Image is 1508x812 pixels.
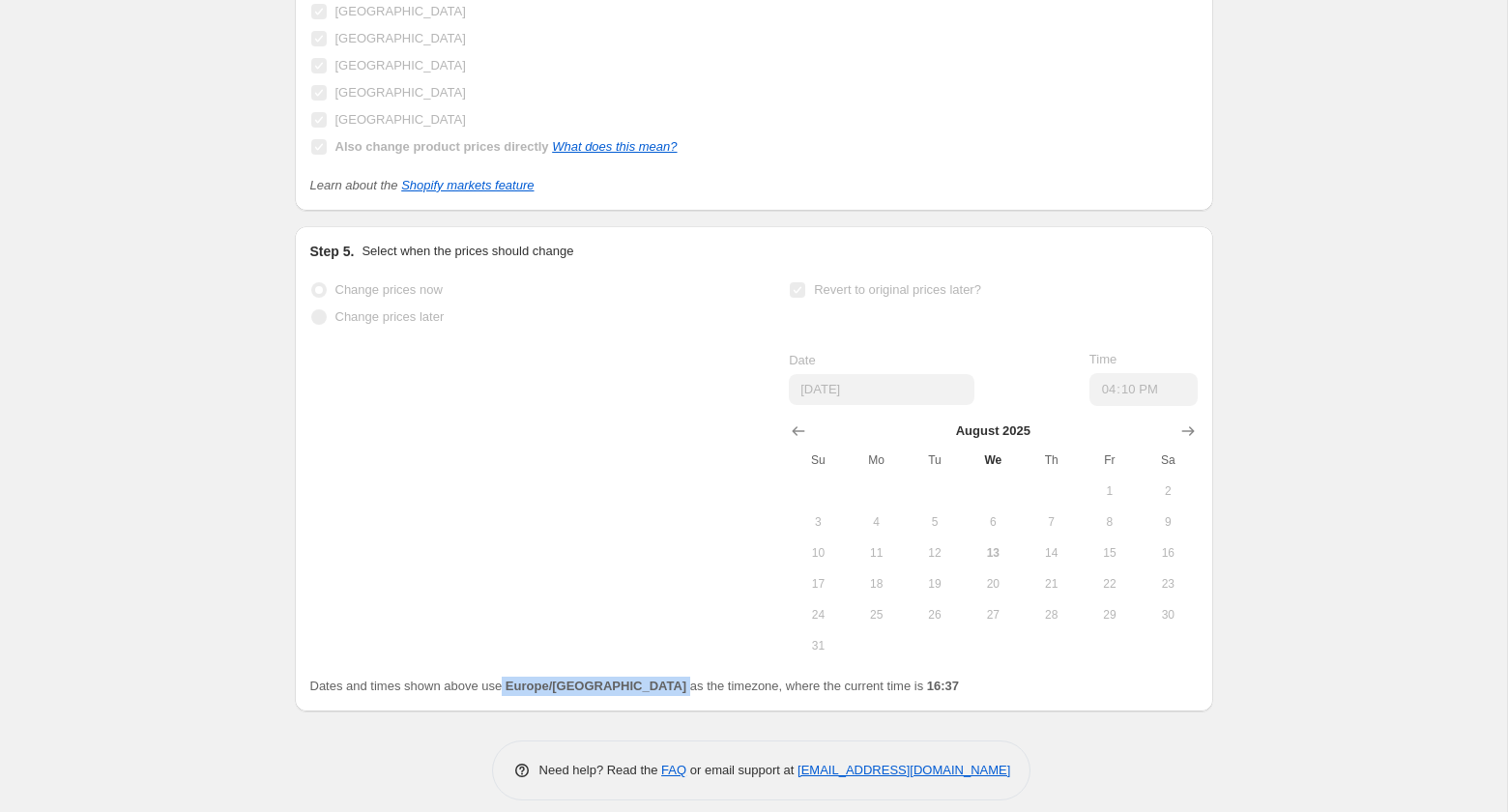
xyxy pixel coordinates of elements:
button: Monday August 11 2025 [848,537,906,568]
a: [EMAIL_ADDRESS][DOMAIN_NAME] [797,763,1010,777]
span: 5 [913,514,956,530]
p: Select when the prices should change [362,242,573,261]
b: Europe/[GEOGRAPHIC_DATA] [506,679,686,693]
th: Friday [1081,445,1139,476]
button: Sunday August 3 2025 [789,507,847,537]
button: Show next month, September 2025 [1174,418,1202,445]
span: 26 [913,607,956,623]
button: Thursday August 7 2025 [1022,507,1080,537]
span: 30 [1146,607,1189,623]
span: Th [1029,452,1072,468]
th: Thursday [1022,445,1080,476]
span: 17 [797,576,839,592]
button: Sunday August 10 2025 [789,537,847,568]
span: 24 [797,607,839,623]
a: Shopify markets feature [401,178,534,192]
button: Thursday August 28 2025 [1022,599,1080,630]
span: [GEOGRAPHIC_DATA] [335,4,466,18]
span: 7 [1029,514,1072,530]
span: 19 [913,576,956,592]
button: Show previous month, July 2025 [785,418,812,445]
span: 10 [797,545,839,561]
th: Saturday [1139,445,1197,476]
button: Today Wednesday August 13 2025 [964,537,1022,568]
button: Tuesday August 12 2025 [906,537,964,568]
span: 3 [797,514,839,530]
span: Change prices now [335,282,443,297]
b: 16:37 [927,679,959,693]
span: 31 [797,638,839,653]
button: Monday August 18 2025 [848,568,906,599]
button: Wednesday August 27 2025 [964,599,1022,630]
button: Friday August 22 2025 [1081,568,1139,599]
span: 23 [1146,576,1189,592]
input: 8/13/2025 [789,374,974,405]
button: Saturday August 9 2025 [1139,507,1197,537]
a: FAQ [661,763,686,777]
th: Tuesday [906,445,964,476]
span: Need help? Read the [539,763,662,777]
span: 22 [1088,576,1131,592]
span: Time [1089,352,1116,366]
button: Friday August 29 2025 [1081,599,1139,630]
button: Sunday August 17 2025 [789,568,847,599]
span: [GEOGRAPHIC_DATA] [335,112,466,127]
th: Monday [848,445,906,476]
span: We [971,452,1014,468]
i: Learn about the [310,178,535,192]
span: Fr [1088,452,1131,468]
button: Thursday August 21 2025 [1022,568,1080,599]
span: 8 [1088,514,1131,530]
span: Su [797,452,839,468]
span: [GEOGRAPHIC_DATA] [335,31,466,45]
span: 13 [971,545,1014,561]
span: 14 [1029,545,1072,561]
input: 12:00 [1089,373,1198,406]
button: Tuesday August 5 2025 [906,507,964,537]
span: 11 [855,545,898,561]
span: 18 [855,576,898,592]
button: Saturday August 16 2025 [1139,537,1197,568]
span: 9 [1146,514,1189,530]
span: Tu [913,452,956,468]
span: 1 [1088,483,1131,499]
button: Wednesday August 6 2025 [964,507,1022,537]
span: 2 [1146,483,1189,499]
th: Wednesday [964,445,1022,476]
button: Sunday August 24 2025 [789,599,847,630]
span: 28 [1029,607,1072,623]
b: Also change product prices directly [335,139,549,154]
span: Dates and times shown above use as the timezone, where the current time is [310,679,960,693]
span: 15 [1088,545,1131,561]
button: Wednesday August 20 2025 [964,568,1022,599]
span: 25 [855,607,898,623]
span: [GEOGRAPHIC_DATA] [335,58,466,72]
span: 12 [913,545,956,561]
span: 29 [1088,607,1131,623]
button: Saturday August 2 2025 [1139,476,1197,507]
button: Sunday August 31 2025 [789,630,847,661]
span: Mo [855,452,898,468]
span: Change prices later [335,309,445,324]
button: Tuesday August 26 2025 [906,599,964,630]
span: Date [789,353,815,367]
span: Revert to original prices later? [814,282,981,297]
span: 20 [971,576,1014,592]
button: Friday August 15 2025 [1081,537,1139,568]
span: 16 [1146,545,1189,561]
button: Tuesday August 19 2025 [906,568,964,599]
span: or email support at [686,763,797,777]
span: Sa [1146,452,1189,468]
button: Thursday August 14 2025 [1022,537,1080,568]
h2: Step 5. [310,242,355,261]
button: Friday August 8 2025 [1081,507,1139,537]
button: Saturday August 23 2025 [1139,568,1197,599]
button: Saturday August 30 2025 [1139,599,1197,630]
span: 4 [855,514,898,530]
button: Monday August 4 2025 [848,507,906,537]
span: 27 [971,607,1014,623]
button: Friday August 1 2025 [1081,476,1139,507]
button: Monday August 25 2025 [848,599,906,630]
span: [GEOGRAPHIC_DATA] [335,85,466,100]
a: What does this mean? [552,139,677,154]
